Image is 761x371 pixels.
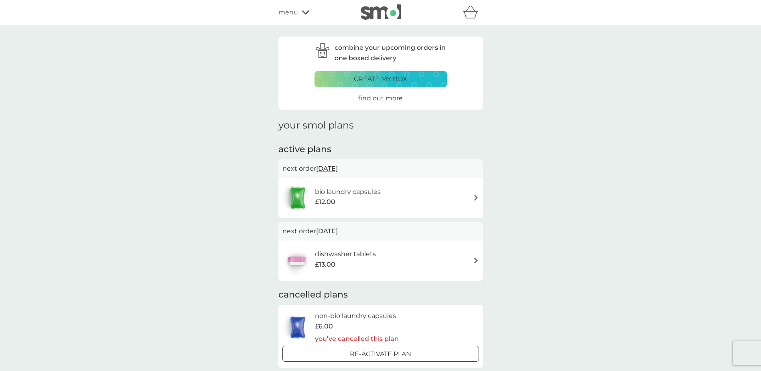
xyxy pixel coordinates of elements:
[315,311,399,321] h6: non-bio laundry capsules
[282,226,479,236] p: next order
[316,223,338,239] span: [DATE]
[282,313,313,341] img: non-bio laundry capsules
[315,259,335,270] span: £13.00
[315,321,333,332] span: £6.00
[354,74,407,84] p: create my box
[358,93,403,104] a: find out more
[463,4,483,20] div: basket
[315,71,447,87] button: create my box
[278,289,483,301] h2: cancelled plans
[315,187,381,197] h6: bio laundry capsules
[278,7,298,18] span: menu
[315,334,399,344] p: you’ve cancelled this plan
[350,349,411,359] p: Re-activate Plan
[315,249,376,259] h6: dishwasher tablets
[473,195,479,201] img: arrow right
[316,161,338,176] span: [DATE]
[335,43,447,63] p: combine your upcoming orders in one boxed delivery
[282,163,479,174] p: next order
[282,247,310,275] img: dishwasher tablets
[278,120,483,131] h1: your smol plans
[282,184,313,212] img: bio laundry capsules
[282,346,479,362] button: Re-activate Plan
[358,94,403,102] span: find out more
[315,197,335,207] span: £12.00
[361,4,401,20] img: smol
[278,143,483,156] h2: active plans
[473,257,479,263] img: arrow right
